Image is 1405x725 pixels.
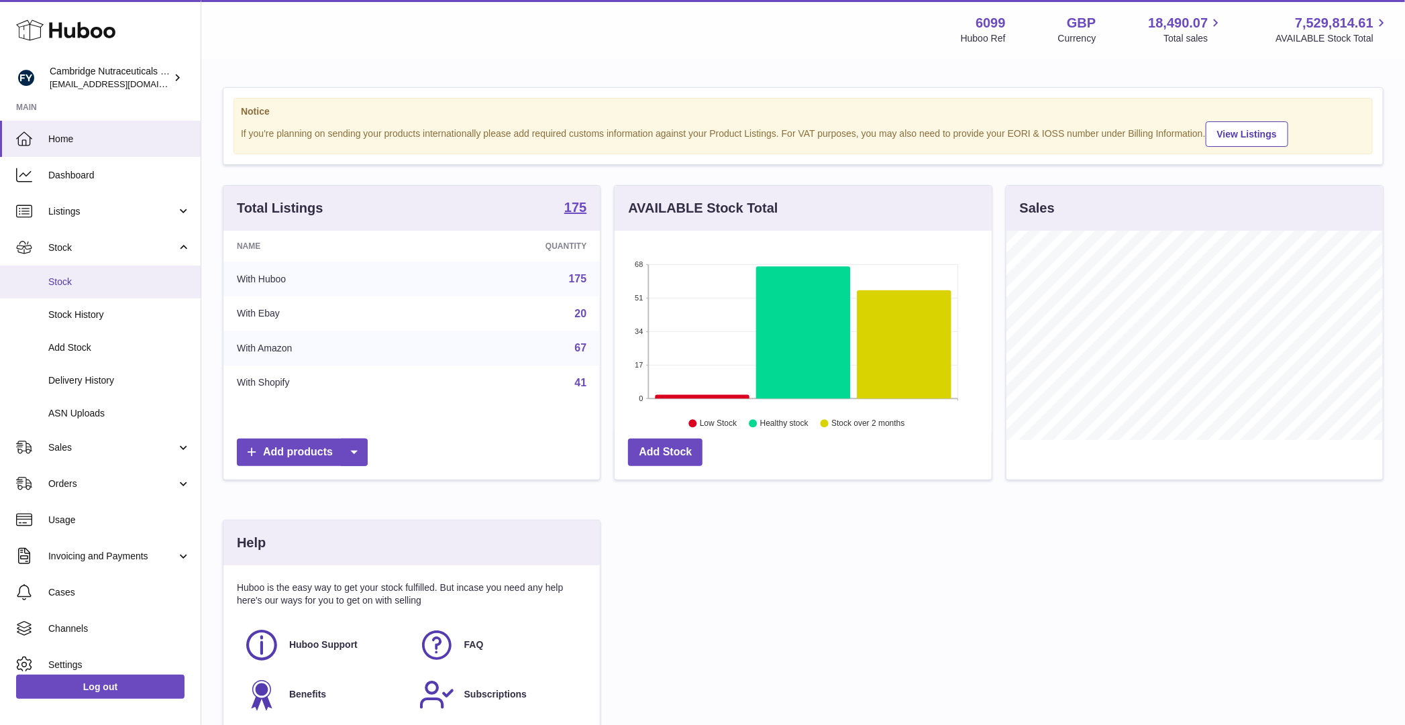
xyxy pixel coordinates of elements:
[244,627,405,663] a: Huboo Support
[48,659,191,671] span: Settings
[223,231,429,262] th: Name
[1148,14,1208,32] span: 18,490.07
[575,308,587,319] a: 20
[16,68,36,88] img: huboo@camnutra.com
[575,342,587,353] a: 67
[289,638,358,651] span: Huboo Support
[48,478,176,490] span: Orders
[48,133,191,146] span: Home
[48,586,191,599] span: Cases
[464,638,484,651] span: FAQ
[635,260,643,268] text: 68
[223,296,429,331] td: With Ebay
[237,581,586,607] p: Huboo is the easy way to get your stock fulfilled. But incase you need any help here's our ways f...
[1067,14,1096,32] strong: GBP
[1148,14,1223,45] a: 18,490.07 Total sales
[419,677,580,713] a: Subscriptions
[48,407,191,420] span: ASN Uploads
[832,419,905,429] text: Stock over 2 months
[564,201,586,214] strong: 175
[50,78,197,89] span: [EMAIL_ADDRESS][DOMAIN_NAME]
[1276,14,1389,45] a: 7,529,814.61 AVAILABLE Stock Total
[1206,121,1288,147] a: View Listings
[961,32,1006,45] div: Huboo Ref
[464,688,527,701] span: Subscriptions
[639,394,643,402] text: 0
[569,273,587,284] a: 175
[429,231,600,262] th: Quantity
[48,514,191,526] span: Usage
[575,377,587,388] a: 41
[50,65,170,91] div: Cambridge Nutraceuticals Ltd
[237,439,368,466] a: Add products
[48,341,191,354] span: Add Stock
[48,241,176,254] span: Stock
[760,419,809,429] text: Healthy stock
[48,276,191,288] span: Stock
[1276,32,1389,45] span: AVAILABLE Stock Total
[1020,199,1055,217] h3: Sales
[48,622,191,635] span: Channels
[700,419,737,429] text: Low Stock
[16,675,185,699] a: Log out
[564,201,586,217] a: 175
[635,294,643,302] text: 51
[419,627,580,663] a: FAQ
[237,199,323,217] h3: Total Listings
[635,361,643,369] text: 17
[976,14,1006,32] strong: 6099
[223,366,429,400] td: With Shopify
[241,119,1365,147] div: If you're planning on sending your products internationally please add required customs informati...
[48,309,191,321] span: Stock History
[1163,32,1223,45] span: Total sales
[48,169,191,182] span: Dashboard
[241,105,1365,118] strong: Notice
[223,331,429,366] td: With Amazon
[1295,14,1373,32] span: 7,529,814.61
[48,441,176,454] span: Sales
[628,199,778,217] h3: AVAILABLE Stock Total
[1058,32,1096,45] div: Currency
[635,327,643,335] text: 34
[237,534,266,552] h3: Help
[48,205,176,218] span: Listings
[289,688,326,701] span: Benefits
[48,374,191,387] span: Delivery History
[48,550,176,563] span: Invoicing and Payments
[628,439,702,466] a: Add Stock
[244,677,405,713] a: Benefits
[223,262,429,296] td: With Huboo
